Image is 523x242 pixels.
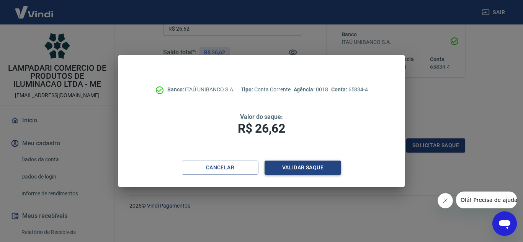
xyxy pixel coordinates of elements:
[456,192,517,208] iframe: Mensagem da empresa
[241,86,255,93] span: Tipo:
[294,86,316,93] span: Agência:
[331,86,368,94] p: 65834-4
[240,113,283,120] span: Valor do saque:
[167,86,185,93] span: Banco:
[241,86,291,94] p: Conta Corrente
[238,121,285,136] span: R$ 26,62
[265,161,341,175] button: Validar saque
[331,86,348,93] span: Conta:
[438,193,453,208] iframe: Fechar mensagem
[167,86,235,94] p: ITAÚ UNIBANCO S.A.
[5,5,64,11] span: Olá! Precisa de ajuda?
[182,161,258,175] button: Cancelar
[294,86,328,94] p: 0018
[492,211,517,236] iframe: Botão para abrir a janela de mensagens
